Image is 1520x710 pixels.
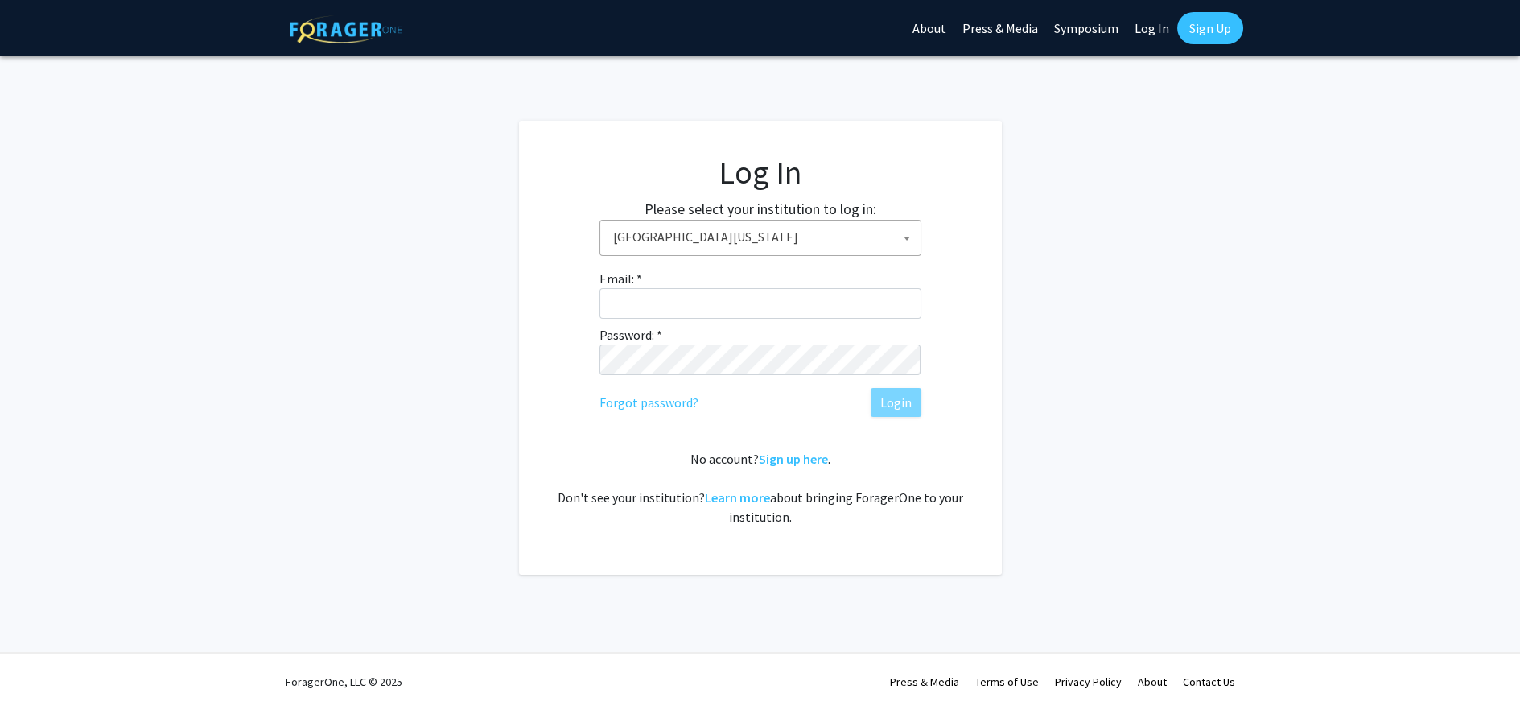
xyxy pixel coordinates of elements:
a: Sign Up [1177,12,1243,44]
div: ForagerOne, LLC © 2025 [286,654,402,710]
div: No account? . Don't see your institution? about bringing ForagerOne to your institution. [551,449,970,526]
span: University of Georgia [599,220,921,256]
a: About [1138,675,1167,689]
button: Login [871,388,921,417]
label: Email: * [599,269,642,288]
h1: Log In [551,153,970,192]
a: Contact Us [1183,675,1235,689]
a: Press & Media [890,675,959,689]
a: Sign up here [759,451,828,467]
iframe: Chat [12,638,68,698]
a: Terms of Use [975,675,1039,689]
label: Password: * [599,325,662,345]
a: Learn more about bringing ForagerOne to your institution [705,489,770,506]
a: Forgot password? [599,393,698,412]
label: Please select your institution to log in: [645,198,876,220]
span: University of Georgia [607,221,921,254]
img: ForagerOne Logo [290,15,402,43]
a: Privacy Policy [1055,675,1122,689]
